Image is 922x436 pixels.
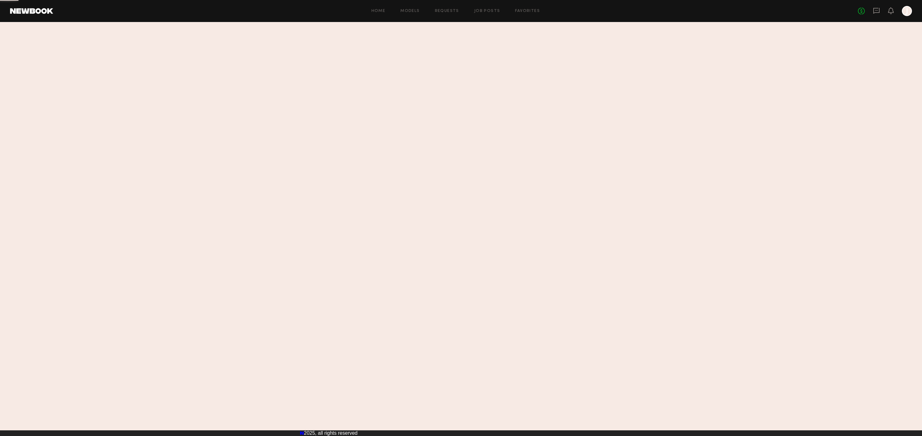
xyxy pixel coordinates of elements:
[371,9,386,13] a: Home
[400,9,420,13] a: Models
[435,9,459,13] a: Requests
[474,9,500,13] a: Job Posts
[515,9,540,13] a: Favorites
[902,6,912,16] a: J
[304,430,358,436] span: 2025, all rights reserved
